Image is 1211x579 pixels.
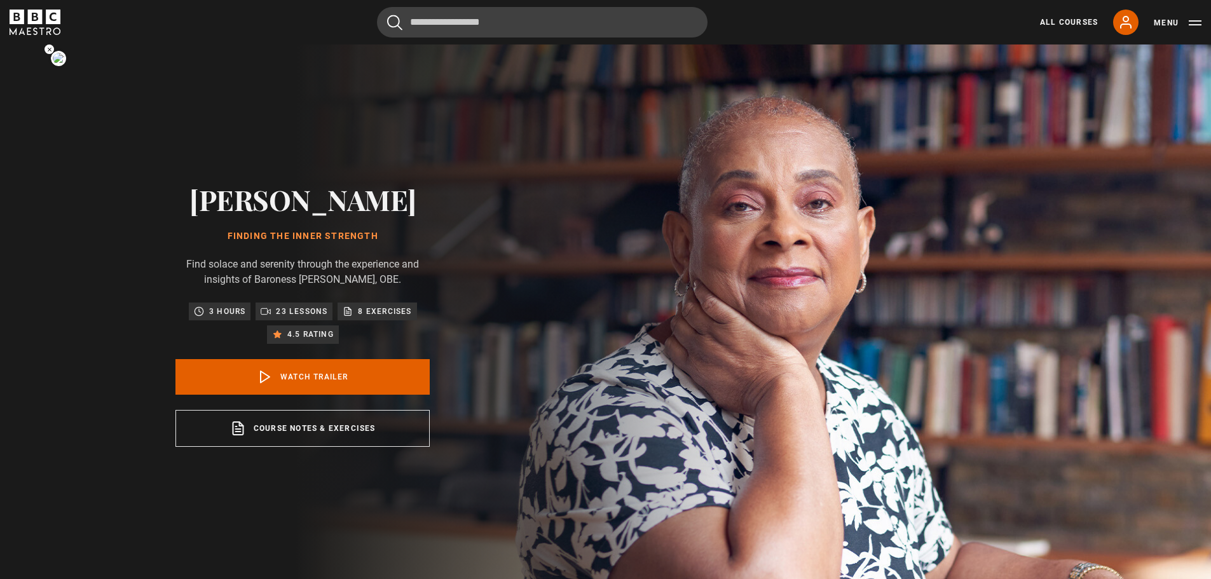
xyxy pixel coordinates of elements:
[175,410,430,447] a: Course notes & exercises
[1154,17,1201,29] button: Toggle navigation
[10,10,60,35] svg: BBC Maestro
[1040,17,1098,28] a: All Courses
[175,359,430,395] a: Watch Trailer
[276,305,327,318] p: 23 lessons
[287,328,334,341] p: 4.5 rating
[175,231,430,242] h1: Finding the Inner Strength
[175,257,430,287] p: Find solace and serenity through the experience and insights of Baroness [PERSON_NAME], OBE.
[175,183,430,215] h2: [PERSON_NAME]
[387,15,402,31] button: Submit the search query
[377,7,708,37] input: Search
[358,305,411,318] p: 8 exercises
[209,305,245,318] p: 3 hours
